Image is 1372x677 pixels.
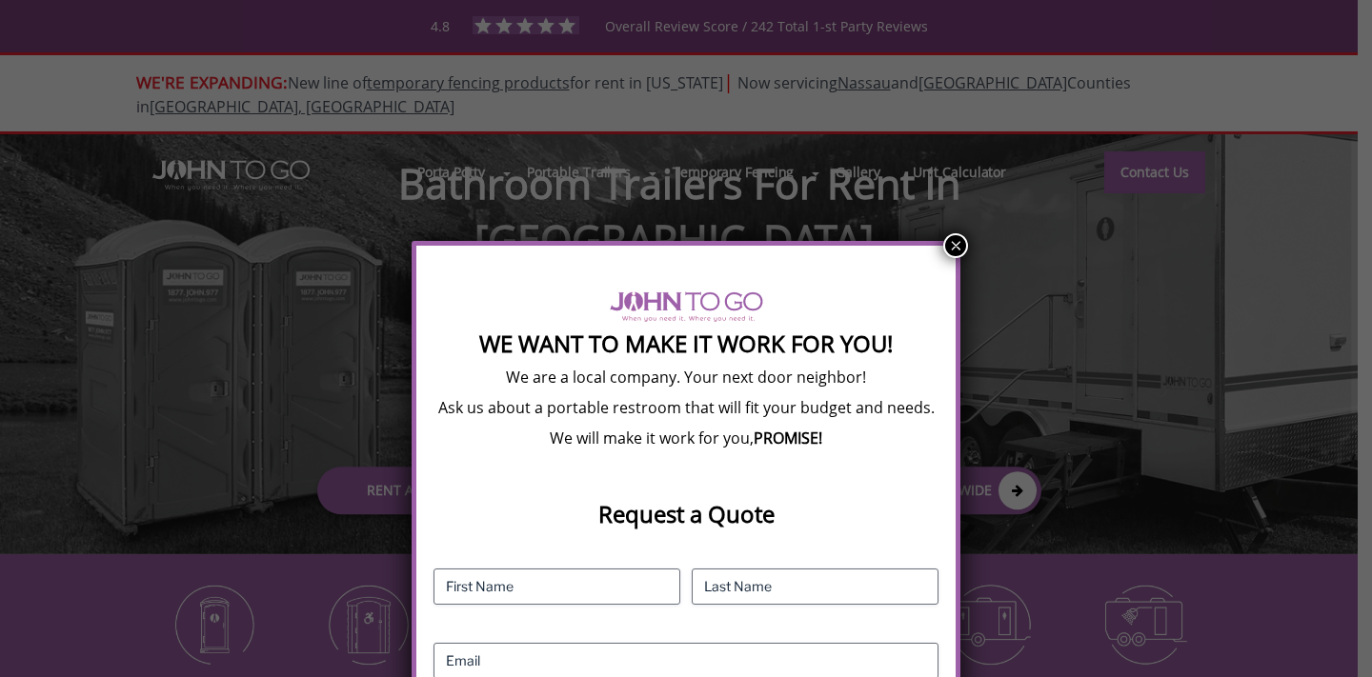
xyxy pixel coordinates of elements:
[943,233,968,258] button: Close
[434,568,680,605] input: First Name
[479,328,893,359] strong: We Want To Make It Work For You!
[754,428,822,448] b: PROMISE!
[434,428,938,448] p: We will make it work for you,
[692,568,938,605] input: Last Name
[598,498,775,529] strong: Request a Quote
[434,397,938,418] p: Ask us about a portable restroom that will fit your budget and needs.
[434,367,938,388] p: We are a local company. Your next door neighbor!
[610,291,763,322] img: logo of viptogo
